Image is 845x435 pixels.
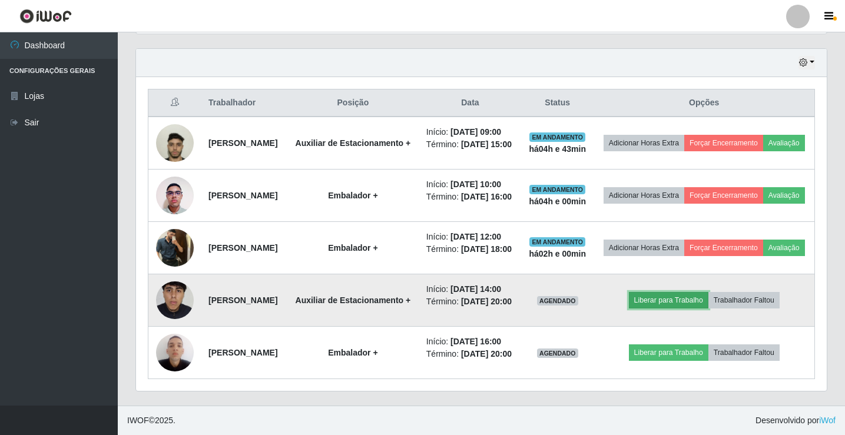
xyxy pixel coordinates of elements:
strong: [PERSON_NAME] [208,191,277,200]
time: [DATE] 12:00 [450,232,501,241]
li: Término: [426,348,514,360]
li: Início: [426,126,514,138]
img: 1733491183363.jpeg [156,258,194,342]
img: CoreUI Logo [19,9,72,24]
li: Término: [426,243,514,255]
time: [DATE] 14:00 [450,284,501,294]
span: EM ANDAMENTO [529,185,585,194]
span: EM ANDAMENTO [529,237,585,247]
li: Início: [426,178,514,191]
button: Forçar Encerramento [684,187,763,204]
button: Avaliação [763,240,805,256]
th: Trabalhador [201,89,287,117]
li: Início: [426,283,514,295]
time: [DATE] 20:00 [461,297,512,306]
button: Trabalhador Faltou [708,292,780,308]
strong: [PERSON_NAME] [208,138,277,148]
strong: há 04 h e 43 min [529,144,586,154]
strong: Embalador + [328,348,377,357]
button: Adicionar Horas Extra [604,187,684,204]
button: Avaliação [763,135,805,151]
button: Adicionar Horas Extra [604,240,684,256]
th: Opções [594,89,814,117]
time: [DATE] 10:00 [450,180,501,189]
span: IWOF [127,416,149,425]
time: [DATE] 09:00 [450,127,501,137]
li: Início: [426,231,514,243]
time: [DATE] 16:00 [450,337,501,346]
li: Início: [426,336,514,348]
button: Adicionar Horas Extra [604,135,684,151]
strong: há 02 h e 00 min [529,249,586,258]
span: AGENDADO [537,348,578,358]
strong: [PERSON_NAME] [208,295,277,305]
strong: Embalador + [328,191,377,200]
th: Status [521,89,594,117]
time: [DATE] 15:00 [461,140,512,149]
strong: Auxiliar de Estacionamento + [296,138,411,148]
button: Liberar para Trabalho [629,344,708,361]
img: 1746465298396.jpeg [156,170,194,220]
time: [DATE] 16:00 [461,192,512,201]
button: Avaliação [763,187,805,204]
strong: Embalador + [328,243,377,253]
img: 1745620439120.jpeg [156,223,194,273]
li: Término: [426,138,514,151]
time: [DATE] 20:00 [461,349,512,358]
strong: [PERSON_NAME] [208,243,277,253]
span: AGENDADO [537,296,578,306]
li: Término: [426,295,514,308]
li: Término: [426,191,514,203]
button: Trabalhador Faltou [708,344,780,361]
span: EM ANDAMENTO [529,132,585,142]
span: Desenvolvido por [755,414,836,427]
time: [DATE] 18:00 [461,244,512,254]
strong: há 04 h e 00 min [529,197,586,206]
th: Posição [287,89,419,117]
button: Forçar Encerramento [684,135,763,151]
img: 1701122891826.jpeg [156,109,194,177]
strong: [PERSON_NAME] [208,348,277,357]
strong: Auxiliar de Estacionamento + [296,295,411,305]
img: 1701349754449.jpeg [156,327,194,377]
button: Forçar Encerramento [684,240,763,256]
button: Liberar para Trabalho [629,292,708,308]
span: © 2025 . [127,414,175,427]
a: iWof [819,416,836,425]
th: Data [419,89,521,117]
